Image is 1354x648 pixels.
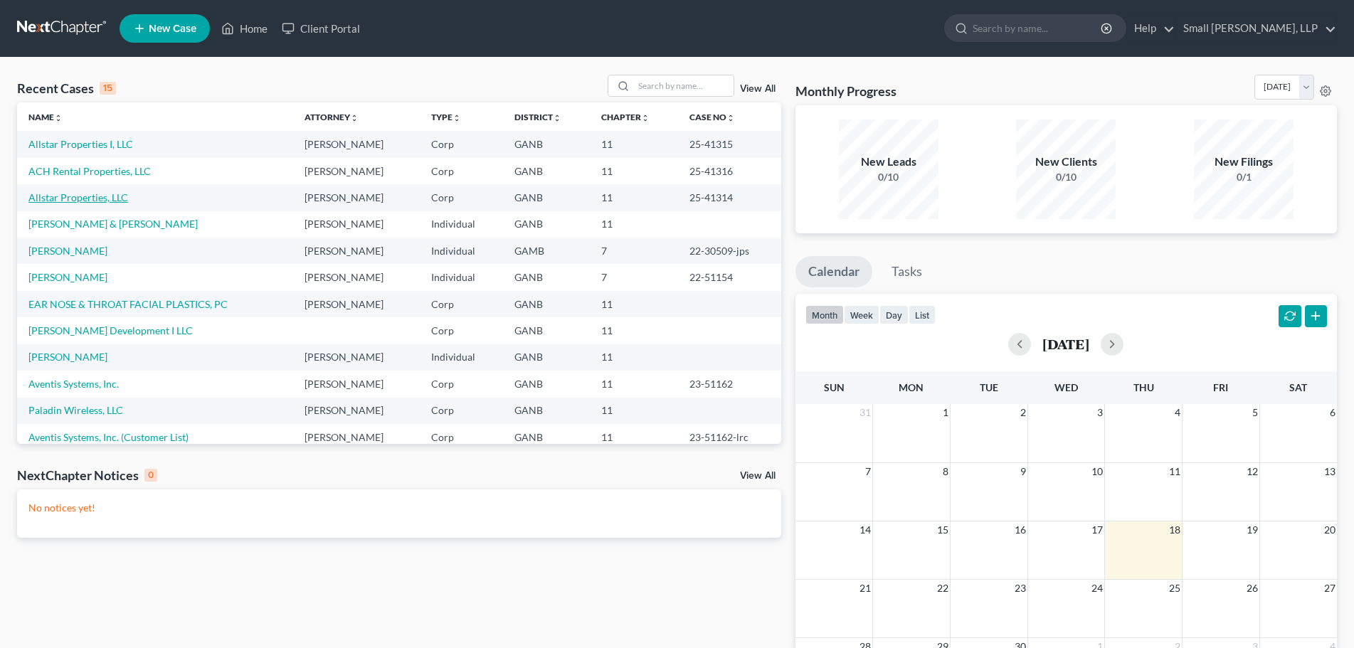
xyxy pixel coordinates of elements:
i: unfold_more [54,114,63,122]
a: Allstar Properties, LLC [28,191,128,203]
i: unfold_more [453,114,461,122]
td: Corp [420,371,503,397]
td: 22-51154 [678,264,781,290]
a: Chapterunfold_more [601,112,650,122]
span: 3 [1096,404,1104,421]
td: 11 [590,291,678,317]
td: GAMB [503,238,590,264]
a: Paladin Wireless, LLC [28,404,123,416]
td: GANB [503,264,590,290]
div: 0/10 [1016,170,1116,184]
h2: [DATE] [1042,336,1089,351]
td: 11 [590,131,678,157]
i: unfold_more [726,114,735,122]
button: list [909,305,936,324]
td: [PERSON_NAME] [293,158,420,184]
td: GANB [503,317,590,344]
h3: Monthly Progress [795,83,897,100]
span: 22 [936,580,950,597]
span: Wed [1054,381,1078,393]
td: 11 [590,317,678,344]
span: 9 [1019,463,1027,480]
td: GANB [503,158,590,184]
span: 19 [1245,521,1259,538]
td: GANB [503,211,590,238]
span: New Case [149,23,196,34]
div: New Clients [1016,154,1116,170]
td: [PERSON_NAME] [293,211,420,238]
div: 0/10 [839,170,938,184]
td: GANB [503,131,590,157]
a: Typeunfold_more [431,112,461,122]
span: 2 [1019,404,1027,421]
td: [PERSON_NAME] [293,131,420,157]
td: Individual [420,264,503,290]
td: Corp [420,131,503,157]
span: Fri [1213,381,1228,393]
a: View All [740,471,776,481]
td: 23-51162-lrc [678,424,781,450]
td: 22-30509-jps [678,238,781,264]
a: Small [PERSON_NAME], LLP [1176,16,1336,41]
span: 15 [936,521,950,538]
td: GANB [503,344,590,371]
a: [PERSON_NAME] [28,245,107,257]
td: [PERSON_NAME] [293,424,420,450]
a: Allstar Properties I, LLC [28,138,133,150]
td: [PERSON_NAME] [293,398,420,424]
div: NextChapter Notices [17,467,157,484]
i: unfold_more [641,114,650,122]
span: Sat [1289,381,1307,393]
td: 11 [590,424,678,450]
input: Search by name... [973,15,1103,41]
div: 0/1 [1194,170,1294,184]
span: 25 [1168,580,1182,597]
td: 7 [590,238,678,264]
span: 16 [1013,521,1027,538]
a: EAR NOSE & THROAT FACIAL PLASTICS, PC [28,298,228,310]
td: Individual [420,238,503,264]
span: 27 [1323,580,1337,597]
div: 0 [144,469,157,482]
span: Thu [1133,381,1154,393]
td: 11 [590,158,678,184]
a: [PERSON_NAME] & [PERSON_NAME] [28,218,198,230]
td: 7 [590,264,678,290]
span: 24 [1090,580,1104,597]
td: Corp [420,158,503,184]
span: 17 [1090,521,1104,538]
span: 10 [1090,463,1104,480]
a: Attorneyunfold_more [305,112,359,122]
a: Districtunfold_more [514,112,561,122]
a: Nameunfold_more [28,112,63,122]
a: ACH Rental Properties, LLC [28,165,151,177]
span: 26 [1245,580,1259,597]
td: Corp [420,184,503,211]
td: GANB [503,184,590,211]
span: 8 [941,463,950,480]
a: Case Nounfold_more [689,112,735,122]
a: Aventis Systems, Inc. [28,378,119,390]
td: GANB [503,371,590,397]
span: Tue [980,381,998,393]
a: [PERSON_NAME] Development I LLC [28,324,193,336]
a: Calendar [795,256,872,287]
td: 11 [590,371,678,397]
td: [PERSON_NAME] [293,264,420,290]
td: 25-41314 [678,184,781,211]
span: 18 [1168,521,1182,538]
span: 1 [941,404,950,421]
button: month [805,305,844,324]
span: Sun [824,381,845,393]
td: Individual [420,211,503,238]
td: GANB [503,424,590,450]
span: 13 [1323,463,1337,480]
td: 11 [590,184,678,211]
td: Corp [420,291,503,317]
td: Individual [420,344,503,371]
td: GANB [503,398,590,424]
td: 25-41315 [678,131,781,157]
td: [PERSON_NAME] [293,184,420,211]
div: 15 [100,82,116,95]
span: 4 [1173,404,1182,421]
